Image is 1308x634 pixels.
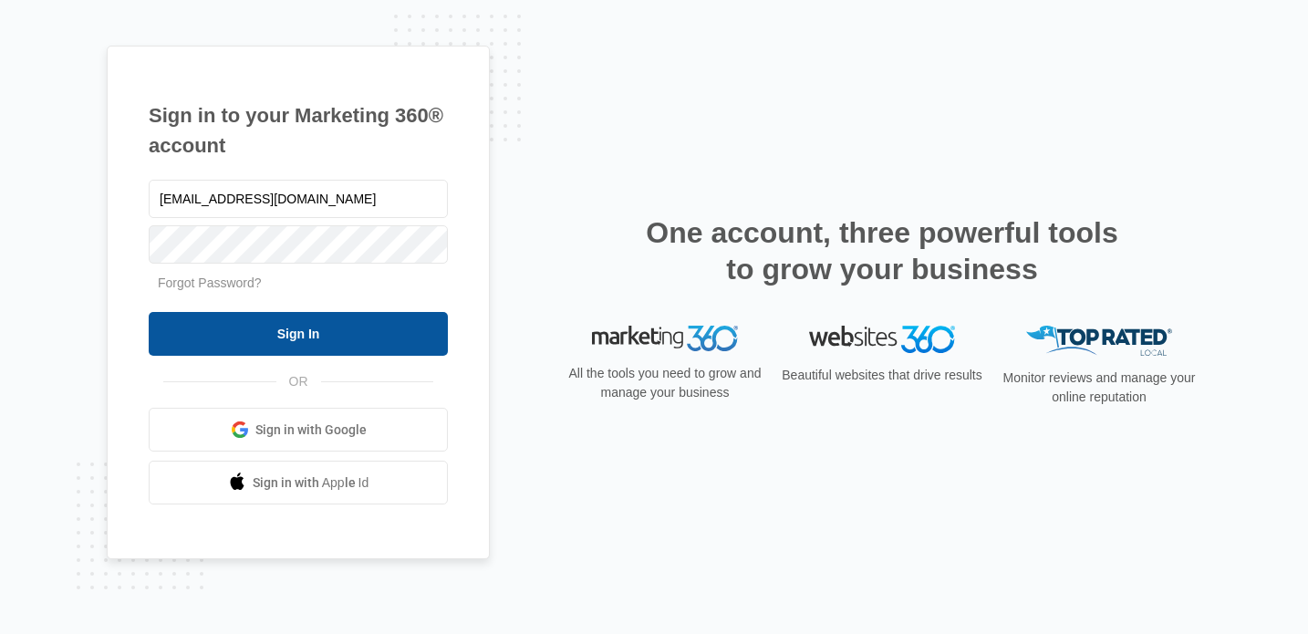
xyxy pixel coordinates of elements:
img: Websites 360 [809,326,955,352]
input: Sign In [149,312,448,356]
span: Sign in with Apple Id [253,473,369,493]
a: Sign in with Apple Id [149,461,448,504]
h1: Sign in to your Marketing 360® account [149,100,448,161]
span: Sign in with Google [255,421,367,440]
a: Sign in with Google [149,408,448,452]
p: Beautiful websites that drive results [780,366,984,385]
h2: One account, three powerful tools to grow your business [640,214,1124,287]
a: Forgot Password? [158,275,262,290]
span: OR [276,372,321,391]
img: Marketing 360 [592,326,738,351]
img: Top Rated Local [1026,326,1172,356]
p: Monitor reviews and manage your online reputation [997,369,1201,407]
p: All the tools you need to grow and manage your business [563,364,767,402]
input: Email [149,180,448,218]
